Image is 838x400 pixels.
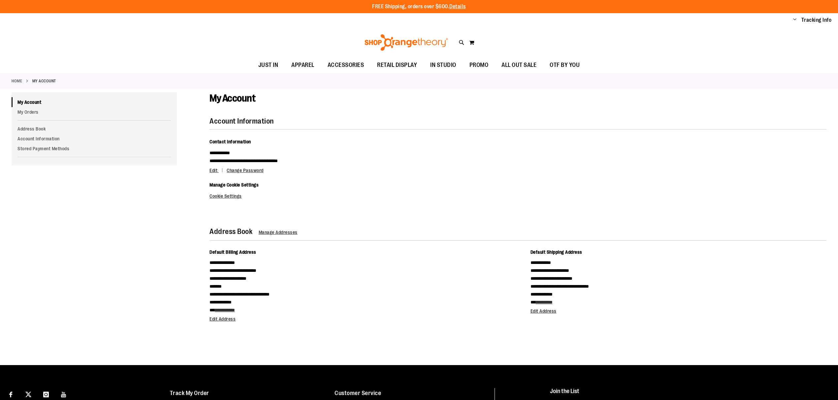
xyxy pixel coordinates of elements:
[40,388,52,400] a: Visit our Instagram page
[531,249,582,255] span: Default Shipping Address
[170,390,209,396] a: Track My Order
[372,3,466,11] p: FREE Shipping, orders over $600.
[209,168,226,173] a: Edit
[5,388,16,400] a: Visit our Facebook page
[793,17,796,23] button: Account menu
[335,390,381,396] a: Customer Service
[209,168,217,173] span: Edit
[550,58,580,72] span: OTF BY YOU
[12,78,22,84] a: Home
[209,117,274,125] strong: Account Information
[469,58,489,72] span: PROMO
[209,193,242,199] a: Cookie Settings
[12,124,177,134] a: Address Book
[32,78,56,84] strong: My Account
[501,58,536,72] span: ALL OUT SALE
[209,93,255,104] span: My Account
[328,58,364,72] span: ACCESSORIES
[531,308,557,314] a: Edit Address
[449,4,466,10] a: Details
[25,391,31,397] img: Twitter
[430,58,456,72] span: IN STUDIO
[377,58,417,72] span: RETAIL DISPLAY
[23,388,34,400] a: Visit our X page
[209,249,256,255] span: Default Billing Address
[209,139,251,144] span: Contact Information
[801,16,832,24] a: Tracking Info
[209,227,252,236] strong: Address Book
[364,34,449,51] img: Shop Orangetheory
[209,182,259,187] span: Manage Cookie Settings
[227,168,264,173] a: Change Password
[12,107,177,117] a: My Orders
[291,58,314,72] span: APPAREL
[12,97,177,107] a: My Account
[258,58,278,72] span: JUST IN
[58,388,70,400] a: Visit our Youtube page
[259,230,298,235] a: Manage Addresses
[12,144,177,154] a: Stored Payment Methods
[209,316,236,322] a: Edit Address
[12,134,177,144] a: Account Information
